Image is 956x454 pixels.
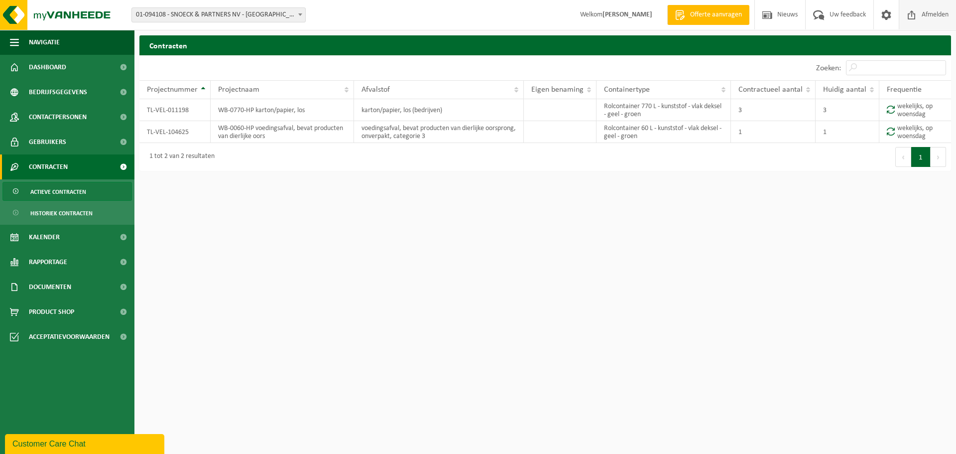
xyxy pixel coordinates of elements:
[597,121,731,143] td: Rolcontainer 60 L - kunststof - vlak deksel - geel - groen
[911,147,931,167] button: 1
[29,30,60,55] span: Navigatie
[879,121,951,143] td: wekelijks, op woensdag
[895,147,911,167] button: Previous
[738,86,803,94] span: Contractueel aantal
[147,86,198,94] span: Projectnummer
[144,148,215,166] div: 1 tot 2 van 2 resultaten
[816,121,879,143] td: 1
[354,121,524,143] td: voedingsafval, bevat producten van dierlijke oorsprong, onverpakt, categorie 3
[931,147,946,167] button: Next
[218,86,259,94] span: Projectnaam
[29,300,74,324] span: Product Shop
[29,130,66,154] span: Gebruikers
[816,64,841,72] label: Zoeken:
[879,99,951,121] td: wekelijks, op woensdag
[139,35,951,55] h2: Contracten
[2,182,132,201] a: Actieve contracten
[139,121,211,143] td: TL-VEL-104625
[604,86,650,94] span: Containertype
[29,80,87,105] span: Bedrijfsgegevens
[139,99,211,121] td: TL-VEL-011198
[29,250,67,275] span: Rapportage
[531,86,584,94] span: Eigen benaming
[131,7,306,22] span: 01-094108 - SNOECK & PARTNERS NV - KORTRIJK
[5,432,166,454] iframe: chat widget
[132,8,305,22] span: 01-094108 - SNOECK & PARTNERS NV - KORTRIJK
[816,99,879,121] td: 3
[823,86,866,94] span: Huidig aantal
[602,11,652,18] strong: [PERSON_NAME]
[30,182,86,201] span: Actieve contracten
[361,86,390,94] span: Afvalstof
[688,10,744,20] span: Offerte aanvragen
[887,86,922,94] span: Frequentie
[667,5,749,25] a: Offerte aanvragen
[29,105,87,130] span: Contactpersonen
[731,99,816,121] td: 3
[597,99,731,121] td: Rolcontainer 770 L - kunststof - vlak deksel - geel - groen
[211,121,354,143] td: WB-0060-HP voedingsafval, bevat producten van dierlijke oors
[29,55,66,80] span: Dashboard
[2,203,132,222] a: Historiek contracten
[29,275,71,300] span: Documenten
[30,204,93,223] span: Historiek contracten
[29,154,68,179] span: Contracten
[731,121,816,143] td: 1
[29,324,110,349] span: Acceptatievoorwaarden
[354,99,524,121] td: karton/papier, los (bedrijven)
[29,225,60,250] span: Kalender
[211,99,354,121] td: WB-0770-HP karton/papier, los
